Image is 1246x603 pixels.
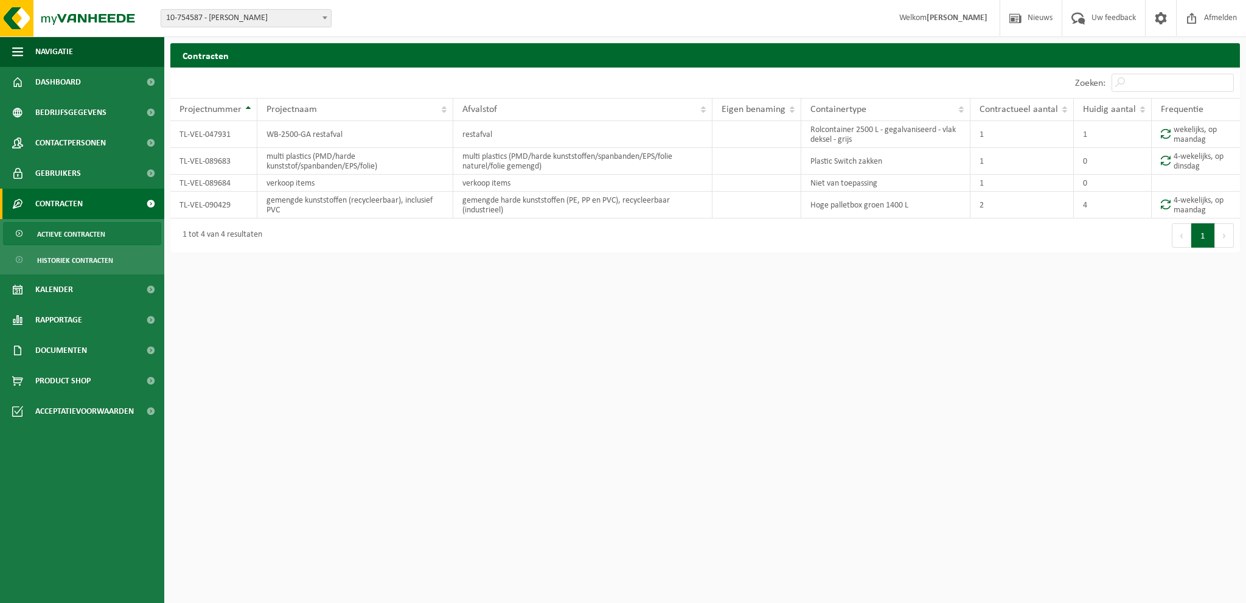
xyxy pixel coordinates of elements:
[35,396,134,427] span: Acceptatievoorwaarden
[1074,192,1152,218] td: 4
[722,105,785,114] span: Eigen benaming
[801,175,970,192] td: Niet van toepassing
[35,274,73,305] span: Kalender
[970,148,1074,175] td: 1
[801,121,970,148] td: Rolcontainer 2500 L - gegalvaniseerd - vlak deksel - grijs
[3,248,161,271] a: Historiek contracten
[927,13,987,23] strong: [PERSON_NAME]
[257,148,453,175] td: multi plastics (PMD/harde kunststof/spanbanden/EPS/folie)
[37,223,105,246] span: Actieve contracten
[257,175,453,192] td: verkoop items
[6,576,203,603] iframe: chat widget
[1191,223,1215,248] button: 1
[453,175,713,192] td: verkoop items
[35,158,81,189] span: Gebruikers
[970,121,1074,148] td: 1
[3,222,161,245] a: Actieve contracten
[810,105,866,114] span: Containertype
[266,105,317,114] span: Projectnaam
[970,192,1074,218] td: 2
[1152,192,1240,218] td: 4-wekelijks, op maandag
[970,175,1074,192] td: 1
[170,148,257,175] td: TL-VEL-089683
[1075,78,1105,88] label: Zoeken:
[161,10,331,27] span: 10-754587 - WILLE RONALD - WONDELGEM
[980,105,1058,114] span: Contractueel aantal
[462,105,497,114] span: Afvalstof
[170,43,1240,67] h2: Contracten
[1083,105,1136,114] span: Huidig aantal
[170,121,257,148] td: TL-VEL-047931
[801,148,970,175] td: Plastic Switch zakken
[1074,121,1152,148] td: 1
[35,97,106,128] span: Bedrijfsgegevens
[453,148,713,175] td: multi plastics (PMD/harde kunststoffen/spanbanden/EPS/folie naturel/folie gemengd)
[1074,175,1152,192] td: 0
[35,335,87,366] span: Documenten
[35,67,81,97] span: Dashboard
[35,305,82,335] span: Rapportage
[453,192,713,218] td: gemengde harde kunststoffen (PE, PP en PVC), recycleerbaar (industrieel)
[453,121,713,148] td: restafval
[1215,223,1234,248] button: Next
[35,37,73,67] span: Navigatie
[161,9,332,27] span: 10-754587 - WILLE RONALD - WONDELGEM
[1161,105,1203,114] span: Frequentie
[257,121,453,148] td: WB-2500-GA restafval
[1152,148,1240,175] td: 4-wekelijks, op dinsdag
[37,249,113,272] span: Historiek contracten
[35,128,106,158] span: Contactpersonen
[179,105,242,114] span: Projectnummer
[1074,148,1152,175] td: 0
[801,192,970,218] td: Hoge palletbox groen 1400 L
[1172,223,1191,248] button: Previous
[170,175,257,192] td: TL-VEL-089684
[35,189,83,219] span: Contracten
[176,225,262,246] div: 1 tot 4 van 4 resultaten
[170,192,257,218] td: TL-VEL-090429
[257,192,453,218] td: gemengde kunststoffen (recycleerbaar), inclusief PVC
[1152,121,1240,148] td: wekelijks, op maandag
[35,366,91,396] span: Product Shop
